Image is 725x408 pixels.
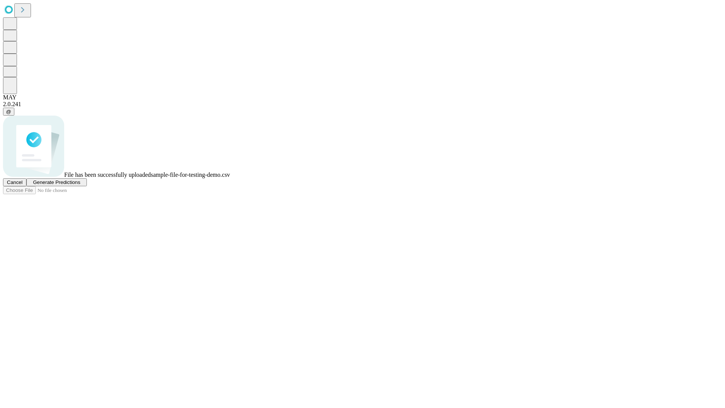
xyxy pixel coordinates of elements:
span: Cancel [7,179,23,185]
button: @ [3,108,14,116]
span: Generate Predictions [33,179,80,185]
div: 2.0.241 [3,101,722,108]
button: Generate Predictions [26,178,87,186]
span: File has been successfully uploaded [64,172,151,178]
span: @ [6,109,11,114]
span: sample-file-for-testing-demo.csv [151,172,230,178]
div: MAY [3,94,722,101]
button: Cancel [3,178,26,186]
